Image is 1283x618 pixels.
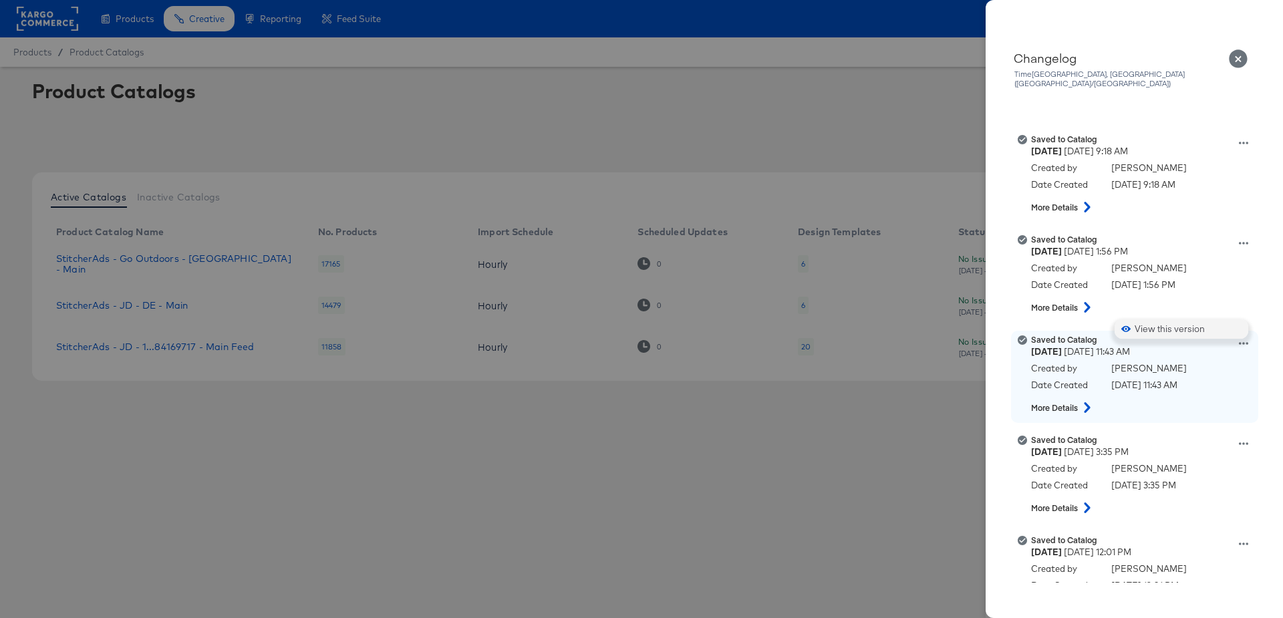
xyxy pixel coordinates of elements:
[1031,234,1097,245] strong: Saved to Catalog
[1031,502,1078,514] strong: More Details
[1111,563,1187,575] div: [PERSON_NAME]
[1031,279,1098,291] div: Date Created
[1031,563,1098,575] div: Created by
[1031,146,1062,156] strong: [DATE]
[1031,345,1255,358] div: [DATE] 11:43 AM
[1031,534,1097,545] strong: Saved to Catalog
[1031,479,1098,492] div: Date Created
[1031,362,1098,375] div: Created by
[1031,262,1098,275] div: Created by
[1031,462,1098,475] div: Created by
[1031,334,1097,345] strong: Saved to Catalog
[1111,362,1187,375] div: [PERSON_NAME]
[1014,51,1249,65] div: Changelog
[1111,579,1179,592] div: [DATE] 12:01 PM
[1031,246,1062,257] strong: [DATE]
[1031,202,1078,213] strong: More Details
[1031,134,1097,144] strong: Saved to Catalog
[1111,379,1177,392] div: [DATE] 11:43 AM
[1031,547,1062,557] strong: [DATE]
[1031,379,1098,392] div: Date Created
[1111,462,1187,475] div: [PERSON_NAME]
[1031,178,1098,191] div: Date Created
[1031,446,1062,457] strong: [DATE]
[1031,162,1098,174] div: Created by
[1031,145,1255,158] div: [DATE] 9:18 AM
[1031,446,1255,458] div: [DATE] 3:35 PM
[1031,434,1097,445] strong: Saved to Catalog
[1111,262,1187,275] div: [PERSON_NAME]
[1111,178,1175,191] div: [DATE] 9:18 AM
[1031,245,1255,258] div: [DATE] 1:56 PM
[1115,319,1248,339] button: View this version
[1111,279,1175,291] div: [DATE] 1:56 PM
[1031,302,1078,313] strong: More Details
[1014,69,1249,88] div: Time [GEOGRAPHIC_DATA], [GEOGRAPHIC_DATA] ([GEOGRAPHIC_DATA]/[GEOGRAPHIC_DATA])
[1111,479,1176,492] div: [DATE] 3:35 PM
[1031,579,1098,592] div: Date Created
[1031,402,1078,414] strong: More Details
[1111,162,1187,174] div: [PERSON_NAME]
[1220,40,1257,78] button: Close
[1031,546,1255,559] div: [DATE] 12:01 PM
[1031,346,1062,357] strong: [DATE]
